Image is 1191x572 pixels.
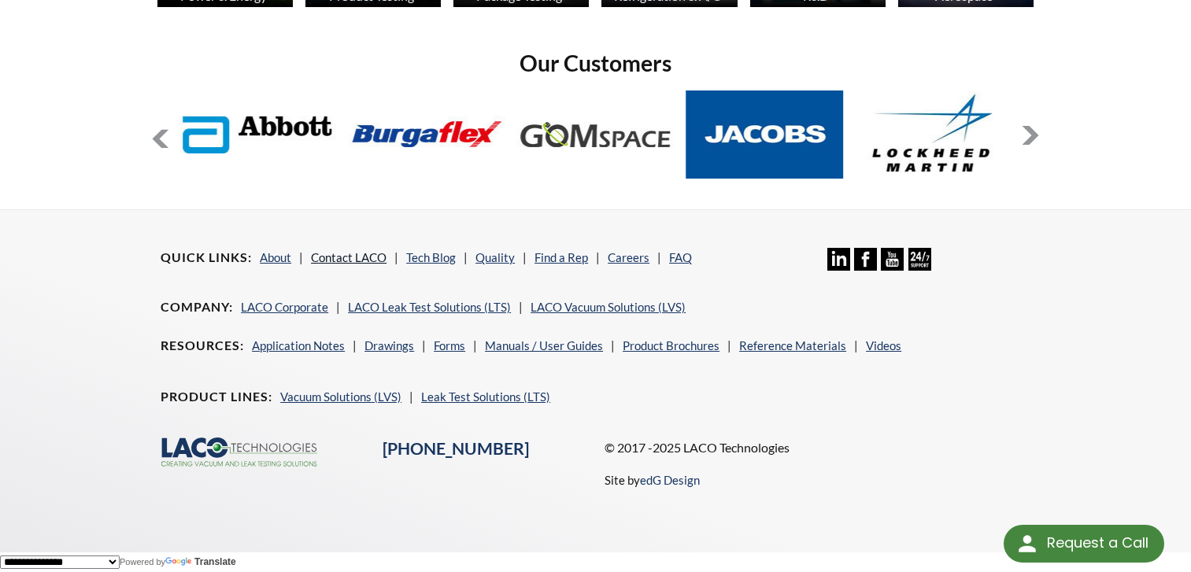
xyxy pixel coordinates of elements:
h2: Our Customers [151,49,1040,78]
img: Google Translate [165,557,194,567]
img: GOM-Space.jpg [517,90,675,179]
a: Manuals / User Guides [485,338,603,352]
a: Forms [434,338,465,352]
a: Videos [866,338,901,352]
a: FAQ [669,250,692,264]
img: Abbott-Labs.jpg [179,90,336,179]
a: Contact LACO [311,250,387,264]
a: LACO Leak Test Solutions (LTS) [348,300,511,314]
h4: Product Lines [161,389,272,405]
div: Request a Call [1004,525,1164,563]
a: Product Brochures [623,338,719,352]
a: Careers [608,250,649,264]
a: Application Notes [252,338,345,352]
div: Request a Call [1047,525,1148,561]
p: © 2017 -2025 LACO Technologies [605,437,1030,458]
a: Reference Materials [739,338,846,352]
a: Find a Rep [534,250,588,264]
a: Drawings [364,338,414,352]
a: Translate [165,556,236,567]
img: round button [1015,531,1040,556]
img: Jacobs.jpg [686,90,843,179]
h4: Resources [161,338,244,354]
a: LACO Vacuum Solutions (LVS) [531,300,686,314]
a: 24/7 Support [908,259,931,273]
a: [PHONE_NUMBER] [383,438,529,459]
a: Tech Blog [406,250,456,264]
h4: Company [161,299,233,316]
a: Leak Test Solutions (LTS) [421,389,550,404]
a: Quality [475,250,515,264]
a: About [260,250,291,264]
a: edG Design [640,473,700,487]
img: Burgaflex.jpg [348,90,505,179]
h4: Quick Links [161,249,252,266]
a: Vacuum Solutions (LVS) [280,389,401,404]
img: Lockheed-Martin.jpg [855,90,1012,179]
a: LACO Corporate [241,300,328,314]
p: Site by [605,471,700,489]
img: 24/7 Support Icon [908,248,931,271]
